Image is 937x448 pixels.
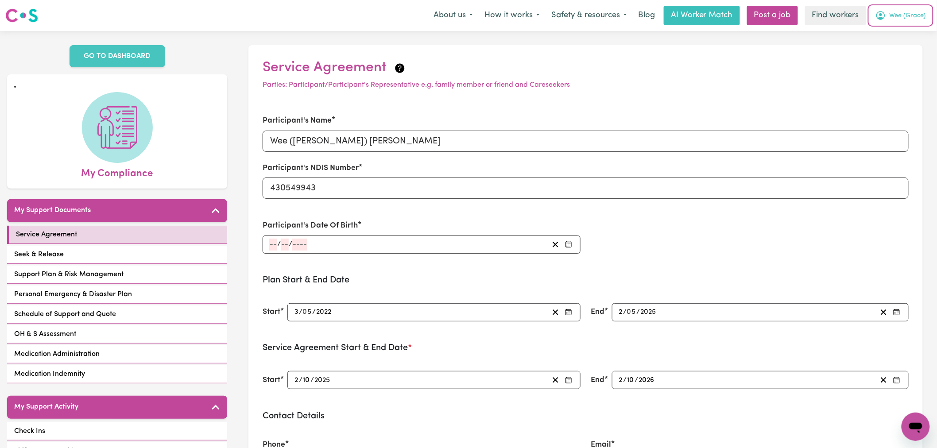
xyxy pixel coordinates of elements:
a: Support Plan & Risk Management [7,266,227,284]
span: 0 [302,309,307,316]
span: Support Plan & Risk Management [14,269,124,280]
a: Check Ins [7,422,227,440]
label: Participant's NDIS Number [263,162,359,174]
button: My Support Activity [7,396,227,419]
a: Blog [633,6,660,25]
label: Participant's Date Of Birth [263,220,358,232]
span: / [289,240,292,248]
input: -- [294,306,299,318]
h5: My Support Documents [14,206,91,215]
input: ---- [292,239,307,251]
a: Post a job [747,6,798,25]
span: My Compliance [81,163,153,182]
a: Service Agreement [7,226,227,244]
span: / [623,308,627,316]
h3: Service Agreement Start & End Date [263,343,909,353]
span: Medication Administration [14,349,100,359]
span: 0 [627,309,631,316]
h3: Plan Start & End Date [263,275,909,286]
input: -- [619,374,623,386]
a: OH & S Assessment [7,325,227,344]
input: -- [627,306,637,318]
button: Safety & resources [546,6,633,25]
span: / [312,308,316,316]
a: AI Worker Match [664,6,740,25]
input: ---- [640,306,657,318]
span: Wee (Grace) [890,11,926,21]
label: Participant's Name [263,115,332,127]
a: GO TO DASHBOARD [70,45,165,67]
span: / [635,376,639,384]
a: Medication Administration [7,345,227,363]
input: ---- [639,374,655,386]
input: -- [302,374,310,386]
a: My Compliance [14,92,220,182]
input: -- [269,239,277,251]
button: About us [428,6,479,25]
label: End [591,375,605,386]
label: Start [263,306,280,318]
input: -- [619,306,623,318]
span: / [623,376,627,384]
span: Personal Emergency & Disaster Plan [14,289,132,300]
a: Medication Indemnity [7,365,227,383]
h3: Contact Details [263,411,909,421]
input: ---- [316,306,332,318]
button: My Account [870,6,932,25]
span: / [637,308,640,316]
span: Check Ins [14,426,45,436]
span: / [310,376,314,384]
span: / [299,376,302,384]
h5: My Support Activity [14,403,78,411]
span: OH & S Assessment [14,329,76,340]
input: -- [281,239,289,251]
a: Careseekers logo [5,5,38,26]
a: Schedule of Support and Quote [7,305,227,324]
label: Start [263,375,280,386]
a: Find workers [805,6,866,25]
input: -- [294,374,299,386]
img: Careseekers logo [5,8,38,23]
span: / [277,240,281,248]
button: My Support Documents [7,199,227,222]
h2: Service Agreement [263,59,909,76]
a: Personal Emergency & Disaster Plan [7,286,227,304]
iframe: Button to launch messaging window [902,413,930,441]
a: Seek & Release [7,246,227,264]
input: -- [303,306,312,318]
input: ---- [314,374,331,386]
span: Seek & Release [14,249,64,260]
span: Schedule of Support and Quote [14,309,116,320]
input: -- [627,374,635,386]
button: How it works [479,6,546,25]
span: Medication Indemnity [14,369,85,379]
label: End [591,306,605,318]
span: / [299,308,302,316]
span: Service Agreement [16,229,77,240]
p: Parties: Participant/Participant's Representative e.g. family member or friend and Careseekers [263,80,909,90]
